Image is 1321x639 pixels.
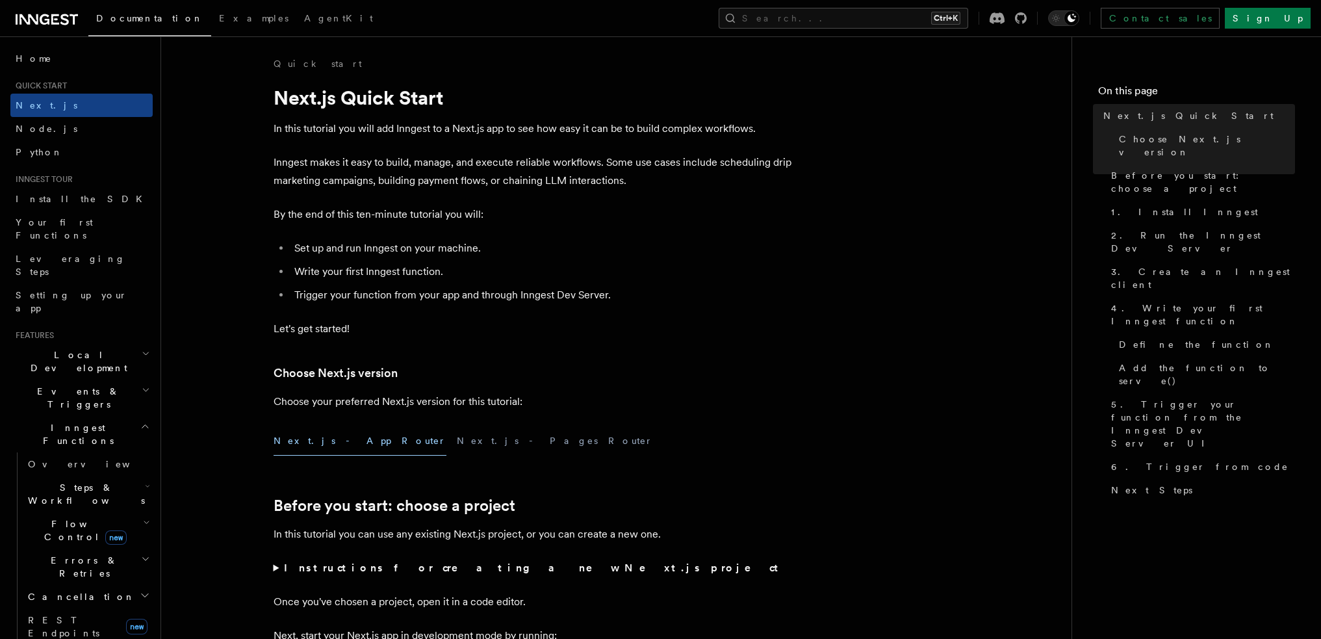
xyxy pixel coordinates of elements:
a: Next Steps [1106,478,1295,502]
kbd: Ctrl+K [931,12,960,25]
p: In this tutorial you will add Inngest to a Next.js app to see how easy it can be to build complex... [274,120,793,138]
span: Define the function [1119,338,1274,351]
p: In this tutorial you can use any existing Next.js project, or you can create a new one. [274,525,793,543]
a: 4. Write your first Inngest function [1106,296,1295,333]
a: Examples [211,4,296,35]
a: Contact sales [1101,8,1220,29]
a: Overview [23,452,153,476]
span: 1. Install Inngest [1111,205,1258,218]
li: Trigger your function from your app and through Inngest Dev Server. [290,286,793,304]
span: Leveraging Steps [16,254,125,277]
span: Python [16,147,63,157]
span: 5. Trigger your function from the Inngest Dev Server UI [1111,398,1295,450]
span: 3. Create an Inngest client [1111,265,1295,291]
span: Documentation [96,13,203,23]
span: AgentKit [304,13,373,23]
span: Local Development [10,348,142,374]
span: Events & Triggers [10,385,142,411]
a: Next.js [10,94,153,117]
span: Examples [219,13,289,23]
p: Choose your preferred Next.js version for this tutorial: [274,393,793,411]
h1: Next.js Quick Start [274,86,793,109]
a: Next.js Quick Start [1098,104,1295,127]
a: Choose Next.js version [274,364,398,382]
a: Install the SDK [10,187,153,211]
button: Toggle dark mode [1048,10,1079,26]
span: Node.js [16,124,77,134]
button: Cancellation [23,585,153,608]
span: Quick start [10,81,67,91]
a: 5. Trigger your function from the Inngest Dev Server UI [1106,393,1295,455]
a: Your first Functions [10,211,153,247]
p: By the end of this ten-minute tutorial you will: [274,205,793,224]
button: Events & Triggers [10,380,153,416]
a: Quick start [274,57,362,70]
span: new [126,619,147,634]
a: Define the function [1114,333,1295,356]
a: 3. Create an Inngest client [1106,260,1295,296]
p: Let's get started! [274,320,793,338]
span: Steps & Workflows [23,481,145,507]
span: Choose Next.js version [1119,133,1295,159]
button: Flow Controlnew [23,512,153,549]
span: Overview [28,459,162,469]
span: Cancellation [23,590,135,603]
a: 6. Trigger from code [1106,455,1295,478]
span: Errors & Retries [23,554,141,580]
a: Add the function to serve() [1114,356,1295,393]
button: Steps & Workflows [23,476,153,512]
p: Inngest makes it easy to build, manage, and execute reliable workflows. Some use cases include sc... [274,153,793,190]
button: Search...Ctrl+K [719,8,968,29]
a: Before you start: choose a project [1106,164,1295,200]
span: Next Steps [1111,484,1192,497]
span: Add the function to serve() [1119,361,1295,387]
span: Inngest tour [10,174,73,185]
span: Before you start: choose a project [1111,169,1295,195]
a: Before you start: choose a project [274,497,515,515]
a: 2. Run the Inngest Dev Server [1106,224,1295,260]
a: AgentKit [296,4,381,35]
a: Home [10,47,153,70]
span: 6. Trigger from code [1111,460,1289,473]
button: Next.js - Pages Router [457,426,653,456]
span: Install the SDK [16,194,150,204]
strong: Instructions for creating a new Next.js project [284,562,784,574]
a: Sign Up [1225,8,1311,29]
span: REST Endpoints [28,615,99,638]
li: Set up and run Inngest on your machine. [290,239,793,257]
span: Next.js Quick Start [1103,109,1274,122]
span: Flow Control [23,517,143,543]
li: Write your first Inngest function. [290,263,793,281]
h4: On this page [1098,83,1295,104]
button: Inngest Functions [10,416,153,452]
span: Features [10,330,54,341]
span: Next.js [16,100,77,111]
a: Python [10,140,153,164]
span: Your first Functions [16,217,93,241]
span: Inngest Functions [10,421,140,447]
p: Once you've chosen a project, open it in a code editor. [274,593,793,611]
a: Documentation [88,4,211,36]
a: Choose Next.js version [1114,127,1295,164]
span: Setting up your app [16,290,127,313]
span: new [105,530,127,545]
a: 1. Install Inngest [1106,200,1295,224]
button: Next.js - App Router [274,426,446,456]
button: Local Development [10,343,153,380]
span: 4. Write your first Inngest function [1111,302,1295,328]
summary: Instructions for creating a new Next.js project [274,559,793,577]
a: Leveraging Steps [10,247,153,283]
span: 2. Run the Inngest Dev Server [1111,229,1295,255]
span: Home [16,52,52,65]
button: Errors & Retries [23,549,153,585]
a: Node.js [10,117,153,140]
a: Setting up your app [10,283,153,320]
